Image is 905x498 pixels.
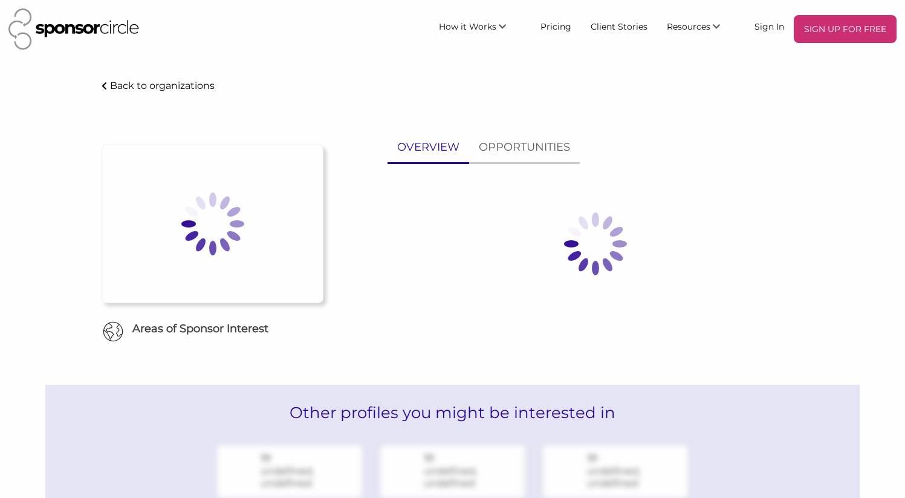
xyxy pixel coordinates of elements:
[479,139,570,156] p: OPPORTUNITIES
[397,139,459,156] p: OVERVIEW
[439,21,496,32] span: How it Works
[657,15,745,43] li: Resources
[103,321,123,342] img: Globe Icon
[152,163,273,284] img: Loading spinner
[667,21,710,32] span: Resources
[531,15,581,37] a: Pricing
[745,15,794,37] a: Sign In
[799,20,892,38] p: SIGN UP FOR FREE
[92,321,332,336] h6: Areas of Sponsor Interest
[429,15,531,43] li: How it Works
[45,385,860,441] h2: Other profiles you might be interested in
[535,183,656,304] img: Loading spinner
[8,8,139,50] img: Sponsor Circle Logo
[110,80,215,91] p: Back to organizations
[581,15,657,37] a: Client Stories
